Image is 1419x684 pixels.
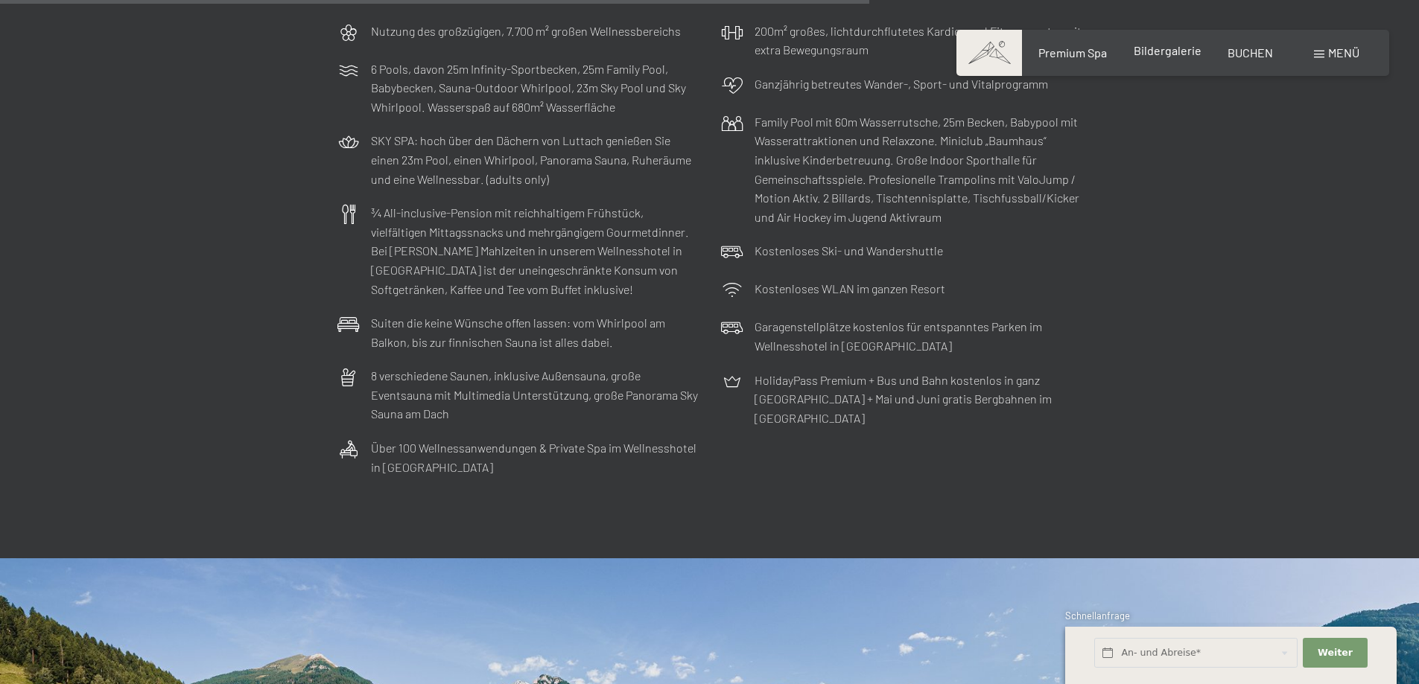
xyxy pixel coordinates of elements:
p: Ganzjährig betreutes Wander-, Sport- und Vitalprogramm [755,74,1048,94]
a: Bildergalerie [1134,43,1201,57]
p: ¾ All-inclusive-Pension mit reichhaltigem Frühstück, vielfältigen Mittagssnacks und mehrgängigem ... [371,203,699,298]
span: Schnellanfrage [1065,610,1130,621]
p: SKY SPA: hoch über den Dächern von Luttach genießen Sie einen 23m Pool, einen Whirlpool, Panorama... [371,131,699,188]
span: Weiter [1318,646,1353,659]
a: Premium Spa [1038,45,1107,60]
p: HolidayPass Premium + Bus und Bahn kostenlos in ganz [GEOGRAPHIC_DATA] + Mai und Juni gratis Berg... [755,371,1082,428]
button: Weiter [1303,638,1367,668]
p: Über 100 Wellnessanwendungen & Private Spa im Wellnesshotel in [GEOGRAPHIC_DATA] [371,438,699,476]
p: Kostenloses Ski- und Wandershuttle [755,241,943,261]
p: 200m² großes, lichtdurchflutetes Kardio- und Fitnesscenter mit extra Bewegungsraum [755,22,1082,60]
p: 8 verschiedene Saunen, inklusive Außensauna, große Eventsauna mit Multimedia Unterstützung, große... [371,366,699,423]
p: 6 Pools, davon 25m Infinity-Sportbecken, 25m Family Pool, Babybecken, Sauna-Outdoor Whirlpool, 23... [371,60,699,117]
span: Menü [1328,45,1359,60]
p: Kostenloses WLAN im ganzen Resort [755,279,945,298]
p: Garagenstellplätze kostenlos für entspanntes Parken im Wellnesshotel in [GEOGRAPHIC_DATA] [755,317,1082,355]
a: BUCHEN [1228,45,1273,60]
p: Suiten die keine Wünsche offen lassen: vom Whirlpool am Balkon, bis zur finnischen Sauna ist alle... [371,313,699,351]
p: Nutzung des großzügigen, 7.700 m² großen Wellnessbereichs [371,22,681,41]
p: Family Pool mit 60m Wasserrutsche, 25m Becken, Babypool mit Wasserattraktionen und Relaxzone. Min... [755,112,1082,227]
